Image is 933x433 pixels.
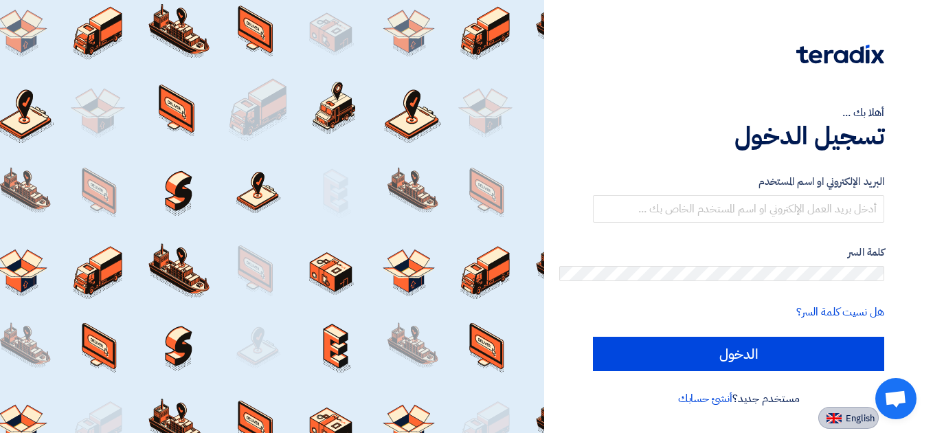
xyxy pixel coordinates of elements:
label: البريد الإلكتروني او اسم المستخدم [593,174,884,190]
h1: تسجيل الدخول [593,121,884,151]
img: en-US.png [827,413,842,423]
input: أدخل بريد العمل الإلكتروني او اسم المستخدم الخاص بك ... [593,195,884,223]
span: English [846,414,875,423]
div: مستخدم جديد؟ [593,390,884,407]
input: الدخول [593,337,884,371]
div: أهلا بك ... [593,104,884,121]
label: كلمة السر [593,245,884,260]
a: أنشئ حسابك [678,390,732,407]
a: هل نسيت كلمة السر؟ [796,304,884,320]
img: Teradix logo [796,45,884,64]
div: Open chat [875,378,917,419]
button: English [818,407,879,429]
